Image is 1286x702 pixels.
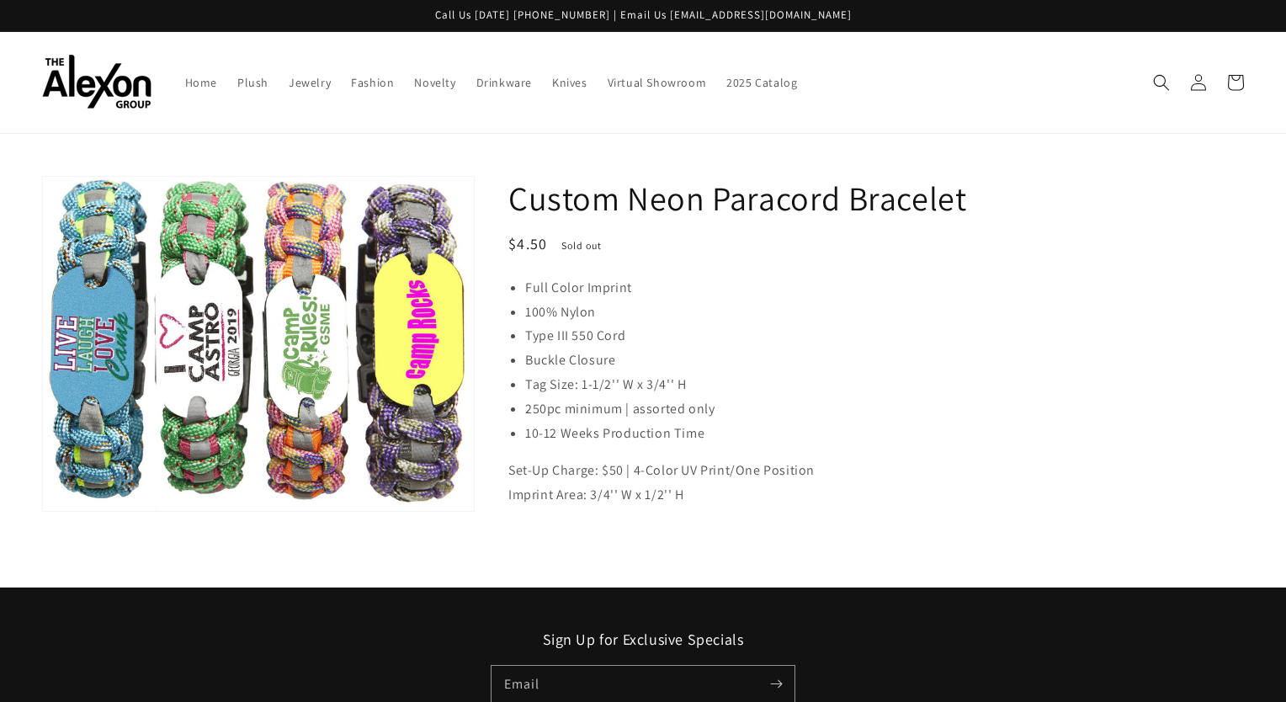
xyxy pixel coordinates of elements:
span: Knives [552,75,587,90]
li: Full Color Imprint [525,276,1244,300]
a: Fashion [341,65,404,100]
span: Drinkware [476,75,532,90]
span: Novelty [414,75,455,90]
h2: Sign Up for Exclusive Specials [42,630,1244,649]
li: 250pc minimum | assorted only [525,397,1244,422]
span: $4.50 [508,234,548,253]
span: Jewelry [289,75,331,90]
p: Imprint Area: 3/4'' W x 1/2'' H [508,483,1244,508]
a: Knives [542,65,598,100]
span: Virtual Showroom [608,75,707,90]
a: 2025 Catalog [716,65,807,100]
li: 100% Nylon [525,300,1244,325]
span: Fashion [351,75,394,90]
span: 2025 Catalog [726,75,797,90]
img: The Alexon Group [42,55,151,109]
a: Jewelry [279,65,341,100]
span: Plush [237,75,268,90]
li: Buckle Closure [525,348,1244,373]
a: Drinkware [466,65,542,100]
a: Plush [227,65,279,100]
span: Set-Up Charge: $50 | 4-Color UV Print/One Position [508,461,815,479]
li: Type III 550 Cord [525,324,1244,348]
a: Home [175,65,227,100]
a: Novelty [404,65,465,100]
a: Virtual Showroom [598,65,717,100]
span: Home [185,75,217,90]
li: Tag Size: 1-1/2'' W x 3/4'' H [525,373,1244,397]
li: 10-12 Weeks Production Time [525,422,1244,446]
h1: Custom Neon Paracord Bracelet [508,176,1244,220]
summary: Search [1143,64,1180,101]
span: Sold out [556,232,615,251]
